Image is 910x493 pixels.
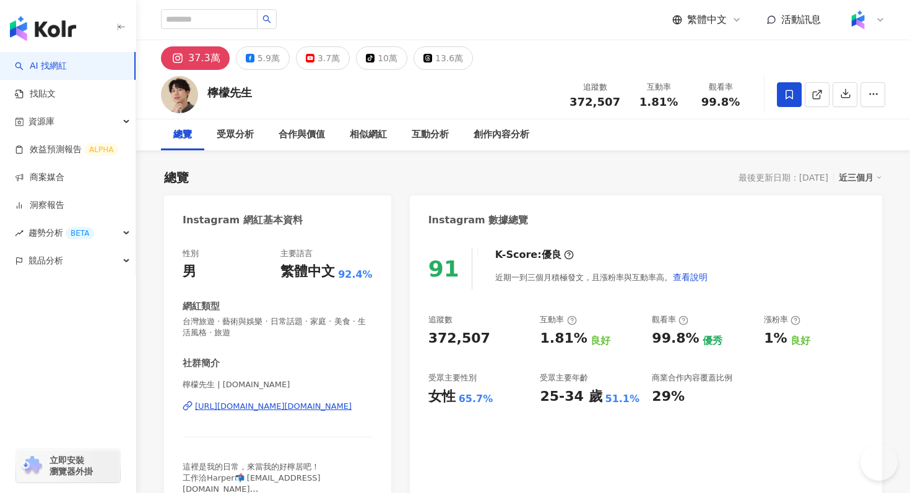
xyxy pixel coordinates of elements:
span: rise [15,229,24,238]
span: 92.4% [338,268,373,281]
div: 10萬 [378,49,397,67]
div: BETA [66,227,94,239]
div: Instagram 網紅基本資料 [183,213,303,227]
iframe: Help Scout Beacon - Open [860,444,898,481]
div: 優良 [542,248,561,262]
button: 查看說明 [672,265,708,289]
div: 51.1% [605,392,640,406]
div: 5.9萬 [258,49,280,67]
span: 台灣旅遊 · 藝術與娛樂 · 日常話題 · 家庭 · 美食 · 生活風格 · 旅遊 [183,316,373,338]
div: Instagram 數據總覽 [428,213,529,227]
span: 1.81% [639,96,678,108]
div: 65.7% [459,392,493,406]
span: 活動訊息 [781,14,821,25]
a: 效益預測報告ALPHA [15,144,118,156]
div: 91 [428,256,459,281]
div: 13.6萬 [435,49,463,67]
a: 洞察報告 [15,199,64,212]
div: 商業合作內容覆蓋比例 [652,372,732,384]
button: 13.6萬 [414,46,473,70]
div: 性別 [183,248,199,259]
div: 1% [764,329,787,348]
div: 25-34 歲 [540,387,602,406]
div: 互動分析 [412,127,449,142]
div: 觀看率 [697,81,744,93]
div: 最後更新日期：[DATE] [739,173,828,182]
img: chrome extension [20,456,44,476]
div: 檸檬先生 [207,85,252,100]
img: KOL Avatar [161,76,198,113]
div: 總覽 [173,127,192,142]
div: 互動率 [635,81,682,93]
div: 受眾主要年齡 [540,372,588,384]
div: 372,507 [428,329,490,348]
a: 找貼文 [15,88,56,100]
span: 資源庫 [28,108,54,135]
div: 女性 [428,387,456,406]
div: 1.81% [540,329,587,348]
span: 99.8% [701,96,740,108]
div: K-Score : [495,248,574,262]
div: 觀看率 [652,314,688,325]
div: 創作內容分析 [474,127,529,142]
a: [URL][DOMAIN_NAME][DOMAIN_NAME] [183,401,373,412]
div: 主要語言 [280,248,313,259]
div: 總覽 [164,169,189,186]
span: 繁體中文 [687,13,727,27]
button: 10萬 [356,46,407,70]
span: 查看說明 [673,272,708,282]
div: 29% [652,387,685,406]
div: 良好 [791,334,810,348]
button: 37.3萬 [161,46,230,70]
span: 競品分析 [28,247,63,275]
div: 互動率 [540,314,576,325]
div: 相似網紅 [350,127,387,142]
div: 近三個月 [839,169,882,186]
div: 37.3萬 [188,49,220,67]
div: [URL][DOMAIN_NAME][DOMAIN_NAME] [195,401,352,412]
div: 社群簡介 [183,357,220,370]
div: 良好 [591,334,610,348]
span: 趨勢分析 [28,219,94,247]
div: 3.7萬 [318,49,340,67]
button: 3.7萬 [296,46,350,70]
div: 網紅類型 [183,300,220,313]
div: 追蹤數 [428,314,453,325]
div: 男 [183,262,196,281]
img: Kolr%20app%20icon%20%281%29.png [846,8,870,32]
a: 商案媒合 [15,171,64,184]
div: 合作與價值 [279,127,325,142]
span: 立即安裝 瀏覽器外掛 [50,455,93,477]
div: 受眾分析 [217,127,254,142]
img: logo [10,16,76,41]
div: 繁體中文 [280,262,335,281]
div: 追蹤數 [570,81,620,93]
div: 漲粉率 [764,314,800,325]
div: 99.8% [652,329,699,348]
span: 檸檬先生 | [DOMAIN_NAME] [183,379,373,390]
button: 5.9萬 [236,46,290,70]
a: searchAI 找網紅 [15,60,67,72]
a: chrome extension立即安裝 瀏覽器外掛 [16,449,120,482]
div: 優秀 [703,334,722,348]
span: 372,507 [570,95,620,108]
span: search [262,15,271,24]
div: 近期一到三個月積極發文，且漲粉率與互動率高。 [495,265,708,289]
div: 受眾主要性別 [428,372,477,384]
